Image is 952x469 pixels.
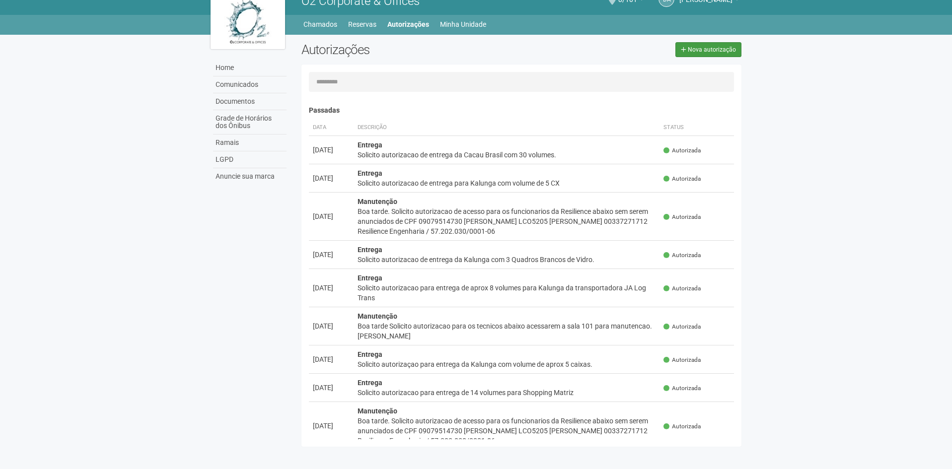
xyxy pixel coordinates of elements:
[663,356,701,364] span: Autorizada
[354,120,660,136] th: Descrição
[688,46,736,53] span: Nova autorização
[313,383,350,393] div: [DATE]
[358,178,656,188] div: Solicito autorizacao de entrega para Kalunga com volume de 5 CX
[348,17,376,31] a: Reservas
[358,321,656,341] div: Boa tarde Solicito autorizacao para os tecnicos abaixo acessarem a sala 101 para manutencao. [PER...
[213,76,287,93] a: Comunicados
[313,421,350,431] div: [DATE]
[663,251,701,260] span: Autorizada
[303,17,337,31] a: Chamados
[358,388,656,398] div: Solicito autorizacao para entrega de 14 volumes para Shopping Matriz
[358,407,397,415] strong: Manutenção
[358,255,656,265] div: Solicito autorizacao de entrega da Kalunga com 3 Quadros Brancos de Vidro.
[663,384,701,393] span: Autorizada
[358,198,397,205] strong: Manutenção
[663,323,701,331] span: Autorizada
[663,284,701,293] span: Autorizada
[358,169,382,177] strong: Entrega
[313,145,350,155] div: [DATE]
[313,173,350,183] div: [DATE]
[663,213,701,221] span: Autorizada
[659,120,734,136] th: Status
[309,107,734,114] h4: Passadas
[213,93,287,110] a: Documentos
[358,141,382,149] strong: Entrega
[387,17,429,31] a: Autorizações
[663,175,701,183] span: Autorizada
[663,422,701,431] span: Autorizada
[309,120,354,136] th: Data
[213,151,287,168] a: LGPD
[358,150,656,160] div: Solicito autorizacao de entrega da Cacau Brasil com 30 volumes.
[313,211,350,221] div: [DATE]
[358,416,656,446] div: Boa tarde. Solicito autorizacao de acesso para os funcionarios da Resilience abaixo sem serem anu...
[358,359,656,369] div: Solicito autorizaçao para entrega da Kalunga com volume de aprox 5 caixas.
[313,250,350,260] div: [DATE]
[358,312,397,320] strong: Manutenção
[213,60,287,76] a: Home
[313,321,350,331] div: [DATE]
[213,168,287,185] a: Anuncie sua marca
[663,146,701,155] span: Autorizada
[313,283,350,293] div: [DATE]
[213,134,287,151] a: Ramais
[440,17,486,31] a: Minha Unidade
[213,110,287,134] a: Grade de Horários dos Ônibus
[358,283,656,303] div: Solicito autorizacao para entrega de aprox 8 volumes para Kalunga da transportadora JA Log Trans
[358,350,382,358] strong: Entrega
[675,42,741,57] a: Nova autorização
[358,379,382,387] strong: Entrega
[358,246,382,254] strong: Entrega
[358,206,656,236] div: Boa tarde. Solicito autorizacao de acesso para os funcionarios da Resilience abaixo sem serem anu...
[301,42,514,57] h2: Autorizações
[358,274,382,282] strong: Entrega
[313,354,350,364] div: [DATE]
